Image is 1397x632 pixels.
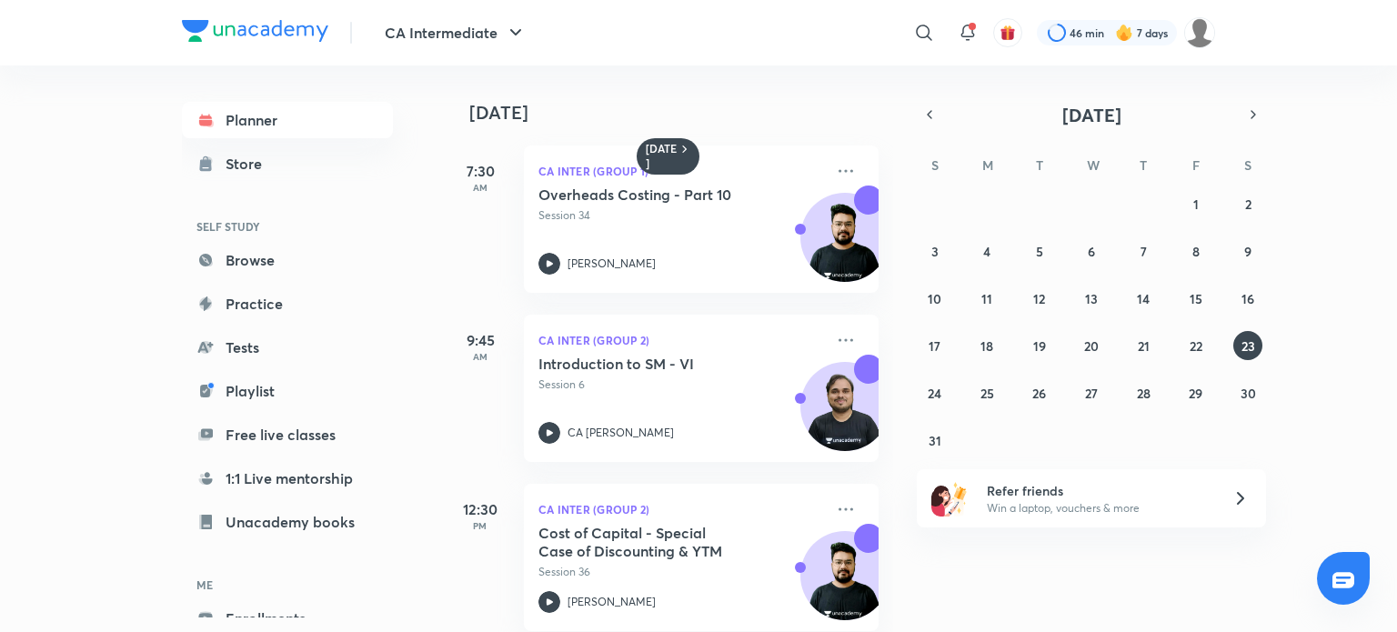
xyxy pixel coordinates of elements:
button: August 3, 2025 [920,236,950,266]
div: Store [226,153,273,175]
a: Tests [182,329,393,366]
img: referral [931,480,968,517]
button: August 10, 2025 [920,284,950,313]
img: dhanak [1184,17,1215,48]
abbr: August 2, 2025 [1245,196,1251,213]
p: AM [444,182,517,193]
img: Avatar [801,203,889,290]
a: Planner [182,102,393,138]
abbr: August 7, 2025 [1141,243,1147,260]
button: August 20, 2025 [1077,331,1106,360]
a: 1:1 Live mentorship [182,460,393,497]
abbr: August 25, 2025 [980,385,994,402]
button: August 2, 2025 [1233,189,1262,218]
abbr: August 13, 2025 [1085,290,1098,307]
abbr: August 31, 2025 [929,432,941,449]
abbr: August 17, 2025 [929,337,940,355]
button: August 1, 2025 [1181,189,1211,218]
button: August 13, 2025 [1077,284,1106,313]
abbr: August 26, 2025 [1032,385,1046,402]
h5: Overheads Costing - Part 10 [538,186,765,204]
img: Avatar [801,541,889,628]
abbr: August 27, 2025 [1085,385,1098,402]
abbr: August 18, 2025 [980,337,993,355]
button: August 24, 2025 [920,378,950,407]
h5: 9:45 [444,329,517,351]
button: August 11, 2025 [972,284,1001,313]
button: August 18, 2025 [972,331,1001,360]
p: Session 6 [538,376,824,393]
h4: [DATE] [469,102,897,124]
abbr: August 14, 2025 [1137,290,1150,307]
button: August 5, 2025 [1025,236,1054,266]
button: August 29, 2025 [1181,378,1211,407]
abbr: August 19, 2025 [1033,337,1046,355]
img: Company Logo [182,20,328,42]
abbr: August 28, 2025 [1137,385,1151,402]
abbr: August 6, 2025 [1088,243,1095,260]
img: streak [1115,24,1133,42]
h5: Cost of Capital - Special Case of Discounting & YTM [538,524,765,560]
button: August 26, 2025 [1025,378,1054,407]
h5: 12:30 [444,498,517,520]
button: avatar [993,18,1022,47]
p: CA Inter (Group 2) [538,329,824,351]
abbr: August 10, 2025 [928,290,941,307]
button: August 7, 2025 [1129,236,1158,266]
button: August 12, 2025 [1025,284,1054,313]
abbr: Wednesday [1087,156,1100,174]
a: Free live classes [182,416,393,453]
abbr: Friday [1192,156,1200,174]
p: CA Inter (Group 1) [538,160,824,182]
p: CA [PERSON_NAME] [568,425,674,441]
button: August 19, 2025 [1025,331,1054,360]
h6: Refer friends [987,481,1211,500]
abbr: Saturday [1244,156,1251,174]
button: August 28, 2025 [1129,378,1158,407]
a: Company Logo [182,20,328,46]
button: August 30, 2025 [1233,378,1262,407]
abbr: August 9, 2025 [1244,243,1251,260]
button: August 23, 2025 [1233,331,1262,360]
p: PM [444,520,517,531]
abbr: August 23, 2025 [1241,337,1255,355]
button: [DATE] [942,102,1241,127]
abbr: August 16, 2025 [1241,290,1254,307]
abbr: Tuesday [1036,156,1043,174]
img: Avatar [801,372,889,459]
h6: ME [182,569,393,600]
p: Session 34 [538,207,824,224]
h6: [DATE] [646,142,678,171]
p: [PERSON_NAME] [568,594,656,610]
button: CA Intermediate [374,15,538,51]
abbr: August 4, 2025 [983,243,990,260]
button: August 25, 2025 [972,378,1001,407]
h5: 7:30 [444,160,517,182]
abbr: Monday [982,156,993,174]
img: avatar [1000,25,1016,41]
abbr: August 1, 2025 [1193,196,1199,213]
a: Practice [182,286,393,322]
abbr: August 12, 2025 [1033,290,1045,307]
abbr: August 5, 2025 [1036,243,1043,260]
button: August 22, 2025 [1181,331,1211,360]
abbr: August 3, 2025 [931,243,939,260]
button: August 17, 2025 [920,331,950,360]
button: August 6, 2025 [1077,236,1106,266]
h6: SELF STUDY [182,211,393,242]
button: August 14, 2025 [1129,284,1158,313]
button: August 8, 2025 [1181,236,1211,266]
button: August 15, 2025 [1181,284,1211,313]
button: August 21, 2025 [1129,331,1158,360]
abbr: Sunday [931,156,939,174]
a: Browse [182,242,393,278]
a: Store [182,145,393,182]
abbr: August 21, 2025 [1138,337,1150,355]
a: Unacademy books [182,504,393,540]
p: CA Inter (Group 2) [538,498,824,520]
abbr: August 8, 2025 [1192,243,1200,260]
button: August 27, 2025 [1077,378,1106,407]
span: [DATE] [1062,103,1121,127]
h5: Introduction to SM - VI [538,355,765,373]
button: August 16, 2025 [1233,284,1262,313]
